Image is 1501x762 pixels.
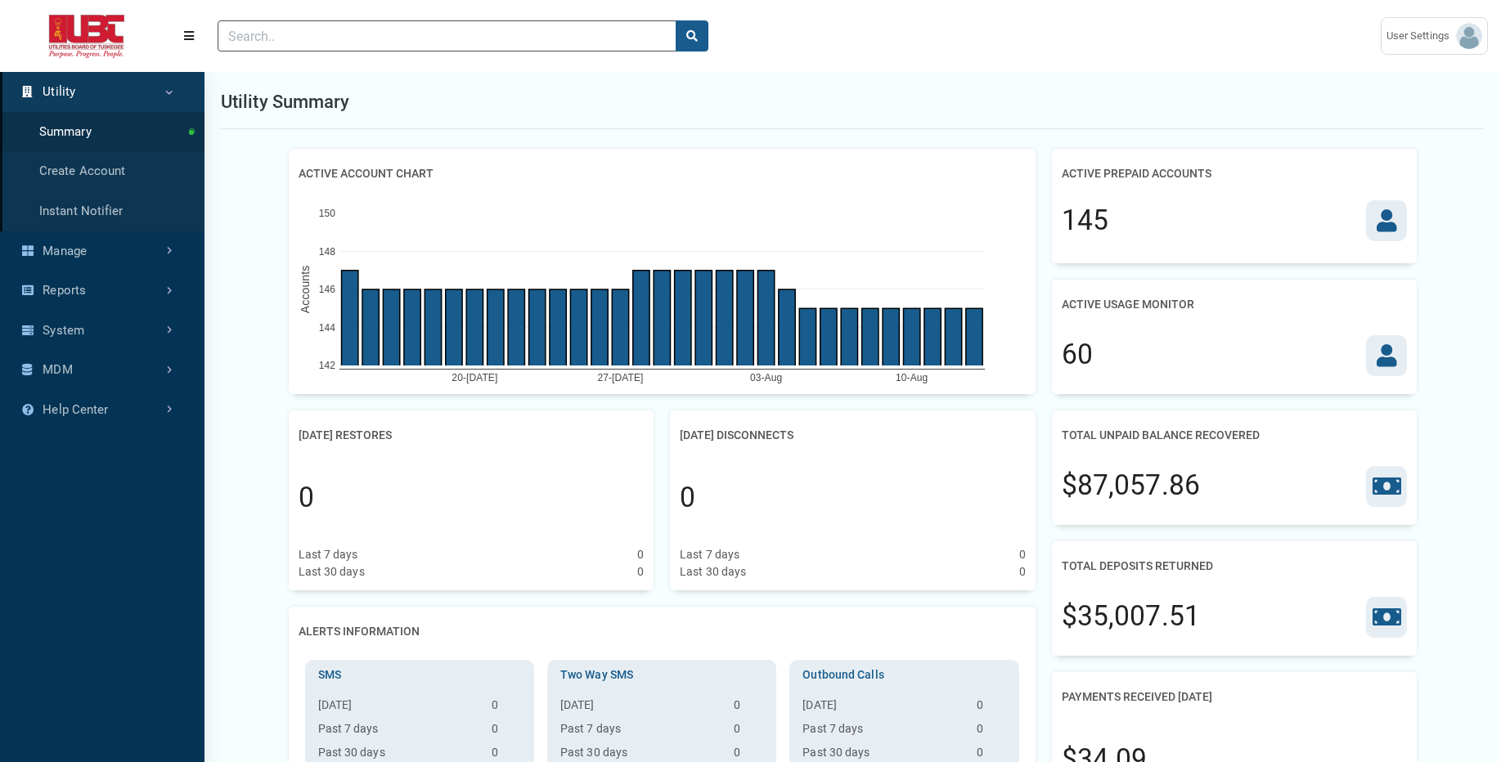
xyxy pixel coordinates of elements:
h1: Utility Summary [221,88,350,115]
button: search [676,20,708,52]
td: 0 [970,697,1013,720]
h2: Active Usage Monitor [1062,289,1194,320]
div: Last 30 days [299,563,365,580]
h2: Active Account Chart [299,159,434,189]
h3: SMS [312,666,528,684]
span: User Settings [1386,28,1456,44]
div: Last 30 days [680,563,746,580]
div: 0 [1019,546,1026,563]
h2: Alerts Information [299,616,420,647]
div: $35,007.51 [1062,596,1200,637]
td: 0 [485,697,528,720]
th: [DATE] [554,697,727,720]
h2: Total Deposits Returned [1062,551,1213,581]
div: Last 7 days [299,546,358,563]
td: 0 [970,720,1013,744]
h2: [DATE] Disconnects [680,420,793,450]
td: 0 [727,720,770,744]
th: [DATE] [796,697,969,720]
div: 0 [637,563,644,580]
div: 60 [1062,334,1093,375]
div: 0 [1019,563,1026,580]
th: Past 7 days [796,720,969,744]
td: 0 [485,720,528,744]
h3: Outbound Calls [796,666,1012,684]
div: 145 [1062,200,1108,241]
div: 0 [680,477,695,518]
a: User Settings [1381,17,1488,55]
button: Menu [173,21,204,51]
input: Search [218,20,676,52]
th: Past 7 days [554,720,727,744]
h2: Total Unpaid Balance Recovered [1062,420,1260,450]
h2: [DATE] Restores [299,420,392,450]
div: $87,057.86 [1062,465,1200,506]
div: 0 [637,546,644,563]
h2: Active Prepaid Accounts [1062,159,1211,189]
h3: Two Way SMS [554,666,770,684]
img: ALTSK Logo [13,15,160,58]
h2: Payments Received [DATE] [1062,682,1212,712]
th: Past 7 days [312,720,485,744]
td: 0 [727,697,770,720]
div: 0 [299,477,314,518]
th: [DATE] [312,697,485,720]
div: Last 7 days [680,546,739,563]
